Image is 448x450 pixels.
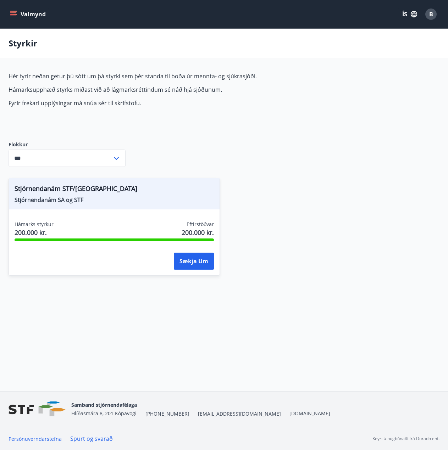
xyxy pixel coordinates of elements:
[182,228,214,237] span: 200.000 kr.
[422,6,439,23] button: B
[289,410,330,417] a: [DOMAIN_NAME]
[9,86,343,94] p: Hámarksupphæð styrks miðast við að lágmarksréttindum sé náð hjá sjóðunum.
[9,8,49,21] button: menu
[15,196,214,204] span: Stjórnendanám SA og STF
[429,10,433,18] span: B
[15,221,54,228] span: Hámarks styrkur
[9,141,126,148] label: Flokkur
[9,435,62,442] a: Persónuverndarstefna
[71,401,137,408] span: Samband stjórnendafélaga
[71,410,137,417] span: Hlíðasmára 8, 201 Kópavogi
[9,401,66,417] img: vjCaq2fThgY3EUYqSgpjEiBg6WP39ov69hlhuPVN.png
[9,37,37,49] p: Styrkir
[398,8,421,21] button: ÍS
[9,72,343,80] p: Hér fyrir neðan getur þú sótt um þá styrki sem þér standa til boða úr mennta- og sjúkrasjóði.
[9,99,343,107] p: Fyrir frekari upplýsingar má snúa sér til skrifstofu.
[70,435,113,443] a: Spurt og svarað
[145,410,189,417] span: [PHONE_NUMBER]
[15,184,214,196] span: Stjórnendanám STF/[GEOGRAPHIC_DATA]
[187,221,214,228] span: Eftirstöðvar
[372,435,439,442] p: Keyrt á hugbúnaði frá Dorado ehf.
[198,410,281,417] span: [EMAIL_ADDRESS][DOMAIN_NAME]
[174,253,214,270] button: Sækja um
[15,228,54,237] span: 200.000 kr.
